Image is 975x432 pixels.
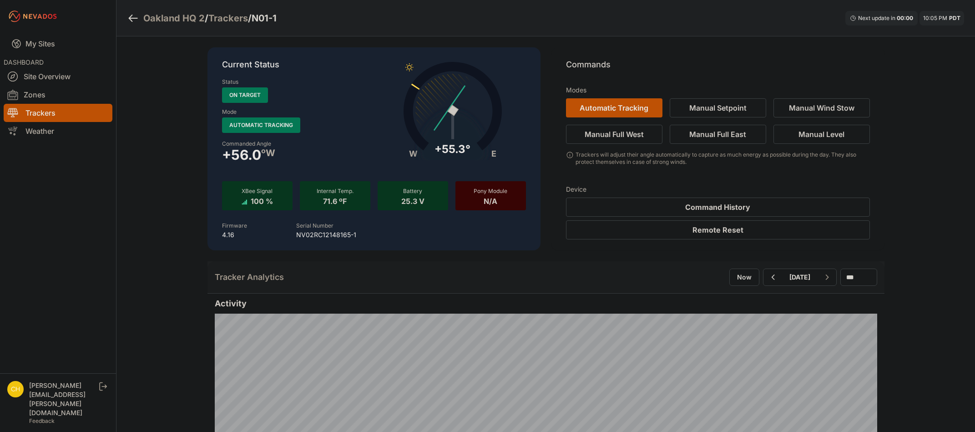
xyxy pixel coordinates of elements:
[566,198,870,217] button: Command History
[401,195,424,206] span: 25.3 V
[29,417,55,424] a: Feedback
[729,269,759,286] button: Now
[782,269,818,285] button: [DATE]
[897,15,913,22] div: 00 : 00
[251,195,273,206] span: 100 %
[434,142,470,157] div: + 55.3°
[773,125,870,144] button: Manual Level
[222,222,247,229] label: Firmware
[215,297,877,310] h2: Activity
[576,151,869,166] div: Trackers will adjust their angle automatically to capture as much energy as possible during the d...
[566,86,586,95] h3: Modes
[222,230,247,239] p: 4.16
[403,188,422,194] span: Battery
[474,188,507,194] span: Pony Module
[296,230,356,239] p: NV02RC12148165-1
[4,33,112,55] a: My Sites
[670,125,766,144] button: Manual Full East
[4,122,112,140] a: Weather
[242,188,273,194] span: XBee Signal
[29,381,97,417] div: [PERSON_NAME][EMAIL_ADDRESS][PERSON_NAME][DOMAIN_NAME]
[4,67,112,86] a: Site Overview
[566,58,870,78] p: Commands
[323,195,347,206] span: 71.6 ºF
[205,12,208,25] span: /
[566,185,870,194] h3: Device
[222,58,526,78] p: Current Status
[484,195,497,206] span: N/A
[317,188,354,194] span: Internal Temp.
[566,220,870,239] button: Remote Reset
[222,149,261,160] span: + 56.0
[208,12,248,25] a: Trackers
[261,149,275,157] span: º W
[670,98,766,117] button: Manual Setpoint
[4,58,44,66] span: DASHBOARD
[7,381,24,397] img: chris.young@nevados.solar
[248,12,252,25] span: /
[222,117,300,133] span: Automatic Tracking
[4,104,112,122] a: Trackers
[222,108,237,116] label: Mode
[566,125,662,144] button: Manual Full West
[252,12,277,25] h3: N01-1
[4,86,112,104] a: Zones
[566,98,662,117] button: Automatic Tracking
[773,98,870,117] button: Manual Wind Stow
[215,271,284,284] h2: Tracker Analytics
[222,78,238,86] label: Status
[7,9,58,24] img: Nevados
[858,15,895,21] span: Next update in
[222,140,369,147] label: Commanded Angle
[127,6,277,30] nav: Breadcrumb
[923,15,947,21] span: 10:05 PM
[949,15,960,21] span: PDT
[222,87,268,103] span: On Target
[143,12,205,25] a: Oakland HQ 2
[296,222,333,229] label: Serial Number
